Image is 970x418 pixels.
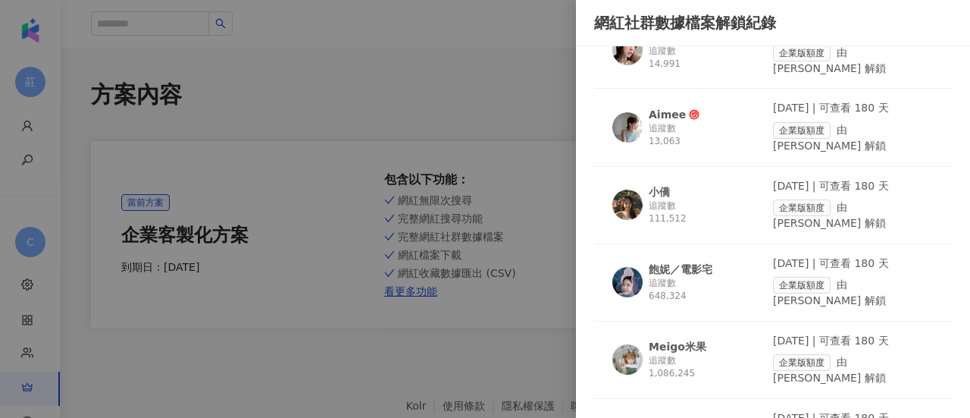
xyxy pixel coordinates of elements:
[612,112,643,143] img: KOL Avatar
[649,45,747,71] div: 追蹤數 14,991
[612,267,643,297] img: KOL Avatar
[649,184,670,200] div: 小僑
[594,12,952,33] div: 網紅社群數據檔案解鎖紀錄
[773,256,934,272] div: [DATE] | 可查看 180 天
[773,179,934,194] div: [DATE] | 可查看 180 天
[773,354,934,386] div: 由 [PERSON_NAME] 解鎖
[773,122,831,139] span: 企業版額度
[594,179,952,244] a: KOL Avatar小僑追蹤數 111,512[DATE] | 可查看 180 天企業版額度由 [PERSON_NAME] 解鎖
[612,35,643,65] img: KOL Avatar
[594,334,952,399] a: KOL AvatarMeigo米果追蹤數 1,086,245[DATE] | 可查看 180 天企業版額度由 [PERSON_NAME] 解鎖
[773,122,934,154] div: 由 [PERSON_NAME] 解鎖
[773,277,831,294] span: 企業版額度
[649,339,706,354] div: Meigo米果
[773,334,934,349] div: [DATE] | 可查看 180 天
[612,190,643,220] img: KOL Avatar
[649,354,747,380] div: 追蹤數 1,086,245
[594,24,952,89] a: KOL Avatar官[PERSON_NAME]追蹤數 14,991[DATE] | 可查看 180 天企業版額度由 [PERSON_NAME] 解鎖
[773,45,831,61] span: 企業版額度
[773,200,831,216] span: 企業版額度
[649,122,747,148] div: 追蹤數 13,063
[594,101,952,166] a: KOL AvatarAimee追蹤數 13,063[DATE] | 可查看 180 天企業版額度由 [PERSON_NAME] 解鎖
[649,277,747,303] div: 追蹤數 648,324
[612,344,643,375] img: KOL Avatar
[649,200,747,225] div: 追蹤數 111,512
[594,256,952,322] a: KOL Avatar飽妮／電影宅追蹤數 648,324[DATE] | 可查看 180 天企業版額度由 [PERSON_NAME] 解鎖
[773,200,934,231] div: 由 [PERSON_NAME] 解鎖
[773,354,831,371] span: 企業版額度
[649,262,712,277] div: 飽妮／電影宅
[773,101,934,116] div: [DATE] | 可查看 180 天
[773,277,934,309] div: 由 [PERSON_NAME] 解鎖
[649,107,686,122] div: Aimee
[773,45,934,77] div: 由 [PERSON_NAME] 解鎖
